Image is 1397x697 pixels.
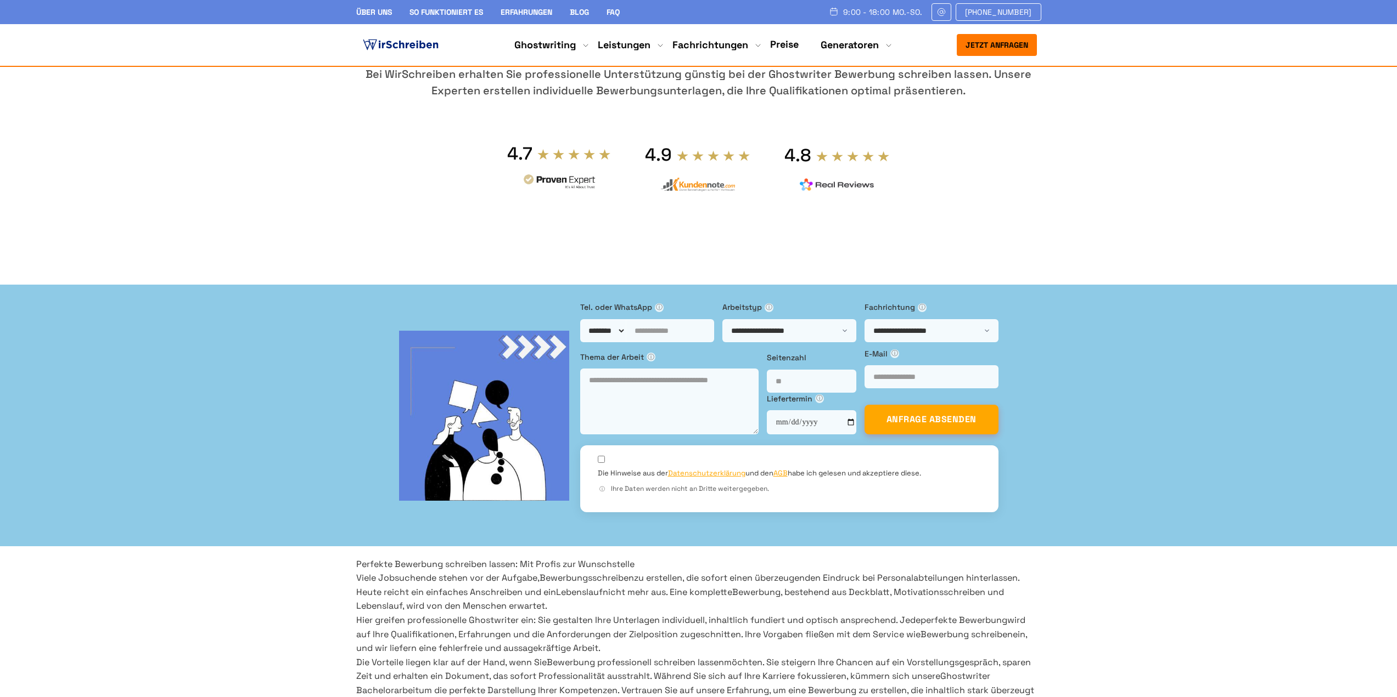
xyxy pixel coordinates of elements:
img: stars [537,148,611,160]
span: 9:00 - 18:00 Mo.-So. [843,8,923,16]
label: Die Hinweise aus der und den habe ich gelesen und akzeptiere diese. [598,468,921,478]
div: Bei WirSchreiben erhalten Sie professionelle Unterstützung günstig bei der Ghostwriter Bewerbung ... [356,66,1041,99]
img: kundennote [660,177,735,192]
span: ⓘ [918,303,927,312]
a: Leistungen [598,38,650,52]
p: perfekte Bewerbung Bewerbung schreiben [356,613,1041,655]
img: Email [936,8,946,16]
a: FAQ [607,7,620,17]
a: Über uns [356,7,392,17]
span: [PHONE_NUMBER] [965,8,1032,16]
div: 4.9 [645,144,672,166]
a: Datenschutzerklärung [668,468,745,478]
span: ⓘ [598,485,607,494]
a: Generatoren [821,38,879,52]
label: E-Mail [865,348,998,360]
label: Fachrichtung [865,301,998,313]
span: ⓘ [655,303,664,312]
a: Fachrichtungen [672,38,748,52]
label: Tel. oder WhatsApp [580,301,714,313]
span: zu erstellen, die sofort einen überzeugenden Eindruck bei Personalabteilungen hinterlassen. Heute... [356,572,1019,598]
a: Blog [570,7,589,17]
button: ANFRAGE ABSENDEN [865,405,998,434]
span: ⓘ [815,394,824,403]
img: realreviews [800,178,874,191]
div: 4.8 [784,144,811,166]
button: Jetzt anfragen [957,34,1037,56]
a: So funktioniert es [409,7,483,17]
span: ⓘ [765,303,773,312]
span: ⓘ [647,353,655,361]
a: AGB [773,468,788,478]
img: Schedule [829,7,839,16]
img: stars [816,150,890,162]
p: Bewerbungsschreiben Lebenslauf Bewerbung [356,571,1041,613]
a: Erfahrungen [501,7,552,17]
img: bg [399,331,569,501]
span: Hier greifen professionelle Ghostwriter ein: Sie gestalten Ihre Unterlagen individuell, inhaltlic... [356,614,921,626]
label: Seitenzahl [767,352,856,364]
label: Liefertermin [767,393,856,405]
a: Ghostwriting [514,38,576,52]
img: stars [676,150,751,162]
a: [PHONE_NUMBER] [956,3,1041,21]
span: Die Vorteile liegen klar auf der Hand, wenn Sie [356,656,547,668]
a: Preise [770,38,799,50]
div: Ihre Daten werden nicht an Dritte weitergegeben. [598,484,981,494]
label: Thema der Arbeit [580,351,759,363]
span: nicht mehr aus. Eine komplette [603,586,732,598]
label: Arbeitstyp [722,301,856,313]
div: 4.7 [507,143,532,165]
span: Perfekte Bewerbung schreiben lassen: Mit Profis zur Wunschstelle [356,558,635,570]
span: ⓘ [890,349,899,358]
span: wird auf Ihre Qualifikationen, Erfahrungen und die Anforderungen der Zielposition zugeschnitten. ... [356,614,1025,640]
span: ein, und wir liefern eine fehlerfreie und aussagekräftige Arbeit. [356,628,1027,654]
img: logo ghostwriter-österreich [361,37,441,53]
span: Viele Jobsuchende stehen vor der Aufgabe, [356,572,540,583]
